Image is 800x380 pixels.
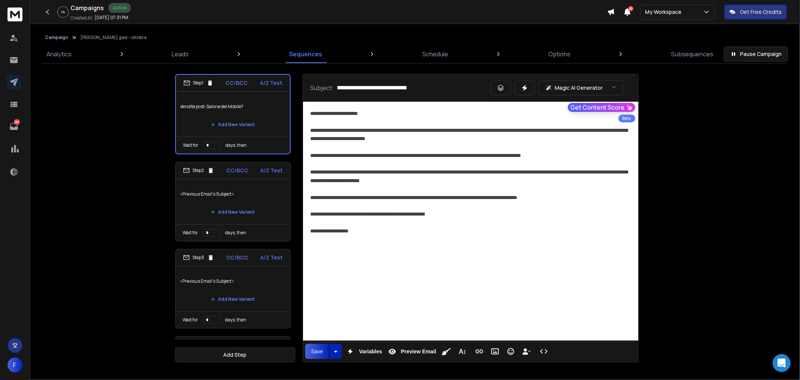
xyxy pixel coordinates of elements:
[183,254,214,261] div: Step 3
[167,45,193,63] a: Leads
[175,249,291,329] li: Step3CC/BCCA/Z Test<Previous Email's Subject>Add New VariantWait fordays, then
[311,83,334,92] p: Subject:
[45,35,68,41] button: Campaign
[180,184,286,205] p: <Previous Email's Subject>
[205,117,261,132] button: Add New Variant
[175,347,295,362] button: Add Step
[225,317,247,323] p: days, then
[555,84,603,92] p: Magic AI Generator
[472,344,486,359] button: Insert Link (Ctrl+K)
[205,292,261,307] button: Add New Variant
[8,357,23,372] button: F
[175,162,291,241] li: Step2CC/BCCA/Z Test<Previous Email's Subject>Add New VariantWait fordays, then
[628,6,633,11] span: 50
[183,142,199,148] p: Wait for
[180,271,286,292] p: <Previous Email's Subject>
[183,230,198,236] p: Wait for
[740,8,782,16] p: Get Free Credits
[225,230,247,236] p: days, then
[226,254,248,261] p: CC/BCC
[343,344,384,359] button: Variables
[14,119,20,125] p: 189
[95,15,128,21] p: [DATE] 07:31 PM
[80,35,147,41] p: [PERSON_NAME] gesi - ottobre
[504,344,518,359] button: Emoticons
[537,344,551,359] button: Code View
[205,205,261,220] button: Add New Variant
[183,80,213,86] div: Step 1
[568,103,635,112] button: Get Content Score
[385,344,438,359] button: Preview Email
[42,45,76,63] a: Analytics
[618,115,635,122] div: Beta
[108,3,131,13] div: Active
[226,142,247,148] p: days, then
[183,167,214,174] div: Step 2
[455,344,469,359] button: More Text
[226,167,248,174] p: CC/BCC
[172,50,189,59] p: Leads
[260,79,282,87] p: A/Z Test
[47,50,72,59] p: Analytics
[399,348,438,355] span: Preview Email
[285,45,327,63] a: Sequences
[549,50,571,59] p: Options
[671,50,713,59] p: Subsequences
[773,354,791,372] div: Open Intercom Messenger
[6,119,21,134] a: 189
[645,8,684,16] p: My Workspace
[261,254,283,261] p: A/Z Test
[488,344,502,359] button: Insert Image (Ctrl+P)
[422,50,448,59] p: Schedule
[724,5,787,20] button: Get Free Credits
[544,45,575,63] a: Options
[180,96,285,117] p: Vendite post-Salone del Mobile?
[71,15,93,21] p: Created At:
[289,50,322,59] p: Sequences
[71,3,104,12] h1: Campaigns
[357,348,384,355] span: Variables
[261,167,283,174] p: A/Z Test
[418,45,453,63] a: Schedule
[539,80,623,95] button: Magic AI Generator
[519,344,534,359] button: Insert Unsubscribe Link
[305,344,329,359] button: Save
[439,344,453,359] button: Clean HTML
[183,317,198,323] p: Wait for
[226,79,248,87] p: CC/BCC
[666,45,718,63] a: Subsequences
[61,10,65,14] p: 1 %
[724,47,788,62] button: Pause Campaign
[175,74,291,154] li: Step1CC/BCCA/Z TestVendite post-Salone del Mobile?Add New VariantWait fordays, then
